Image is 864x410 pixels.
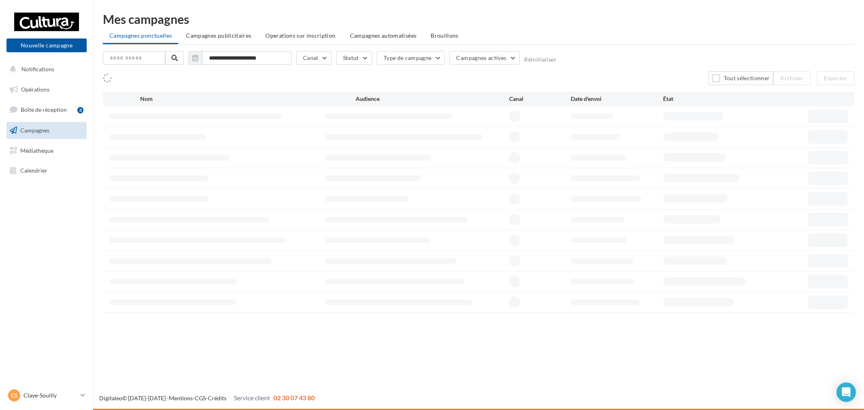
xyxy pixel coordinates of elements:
[836,382,856,402] div: Open Intercom Messenger
[5,81,88,98] a: Opérations
[5,122,88,139] a: Campagnes
[169,395,193,401] a: Mentions
[5,162,88,179] a: Calendrier
[23,391,77,399] p: Claye-Souilly
[6,388,87,403] a: CS Claye-Souilly
[663,95,755,103] div: État
[21,86,49,93] span: Opérations
[296,51,332,65] button: Canal
[449,51,520,65] button: Campagnes actives
[273,394,315,401] span: 02 30 07 43 80
[103,13,854,25] div: Mes campagnes
[356,95,510,103] div: Audience
[140,95,356,103] div: Nom
[11,391,18,399] span: CS
[571,95,663,103] div: Date d'envoi
[20,147,53,154] span: Médiathèque
[817,71,854,85] button: Exporter
[5,142,88,159] a: Médiathèque
[20,167,47,174] span: Calendrier
[20,127,49,134] span: Campagnes
[21,106,67,113] span: Boîte de réception
[350,32,417,39] span: Campagnes automatisées
[265,32,335,39] span: Operations sur inscription
[773,71,811,85] button: Archiver
[336,51,372,65] button: Statut
[21,66,54,73] span: Notifications
[524,56,557,63] button: Réinitialiser
[377,51,445,65] button: Type de campagne
[708,71,773,85] button: Tout sélectionner
[77,107,83,113] div: 3
[234,394,270,401] span: Service client
[5,101,88,118] a: Boîte de réception3
[99,395,122,401] a: Digitaleo
[186,32,251,39] span: Campagnes publicitaires
[208,395,226,401] a: Crédits
[509,95,571,103] div: Canal
[456,54,506,61] span: Campagnes actives
[195,395,206,401] a: CGS
[99,395,315,401] span: © [DATE]-[DATE] - - -
[5,61,85,78] button: Notifications
[431,32,459,39] span: Brouillons
[6,38,87,52] button: Nouvelle campagne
